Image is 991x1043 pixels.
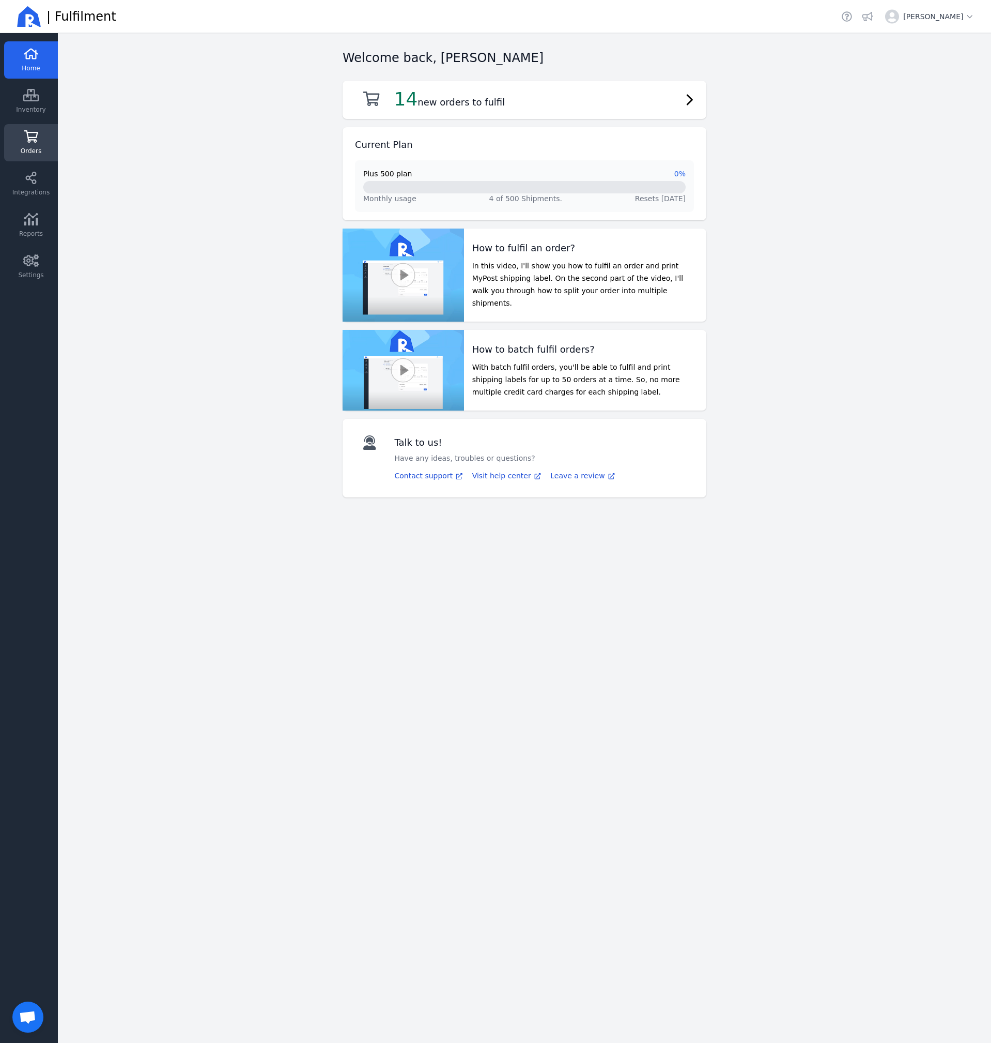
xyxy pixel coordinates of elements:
span: Reports [19,230,43,238]
span: Contact support [395,472,453,480]
span: Visit help center [472,472,531,480]
span: Orders [21,147,41,155]
span: 4 of 500 Shipments. [489,194,562,203]
span: 0% [674,169,686,179]
h2: Current Plan [355,138,413,152]
p: With batch fulfil orders, you'll be able to fulfil and print shipping labels for up to 50 orders ... [472,361,698,398]
h2: How to fulfil an order? [472,241,698,255]
h2: How to batch fulfil orders? [472,342,698,357]
span: Settings [18,271,43,279]
a: Contact support [395,471,464,481]
img: Ricemill Logo [17,4,41,29]
span: Integrations [12,188,50,196]
a: Helpdesk [840,9,854,24]
span: | Fulfilment [47,8,116,25]
a: Visit help center [472,471,543,481]
span: Plus 500 plan [363,169,412,179]
p: In this video, I'll show you how to fulfil an order and print MyPost shipping label. On the secon... [472,260,698,309]
button: [PERSON_NAME] [881,5,979,28]
span: 14 [394,88,418,110]
span: Inventory [16,105,45,114]
span: Monthly usage [363,193,416,204]
span: Leave a review [550,472,605,480]
a: Leave a review [550,471,616,481]
span: Home [22,64,40,72]
span: Have any ideas, troubles or questions? [395,454,535,462]
span: [PERSON_NAME] [903,11,974,22]
h2: new orders to fulfil [394,89,505,110]
h2: Welcome back, [PERSON_NAME] [343,50,544,66]
h2: Talk to us! [395,435,535,450]
span: Resets [DATE] [635,194,686,203]
a: Open chat [12,1002,43,1033]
